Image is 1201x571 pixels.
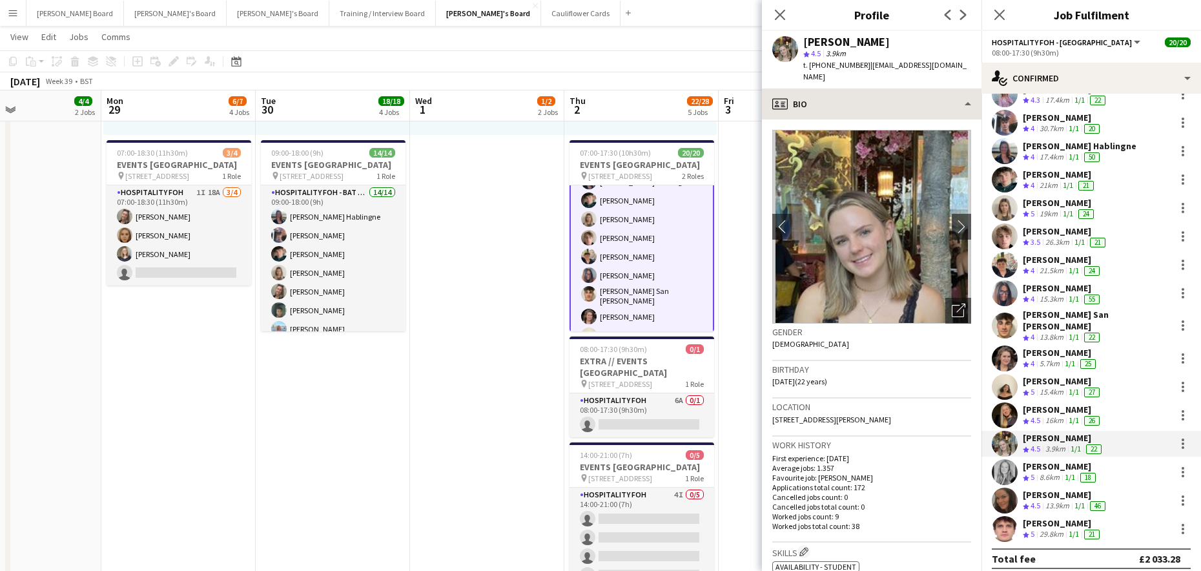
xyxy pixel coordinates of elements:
span: 4 [1031,294,1034,304]
app-skills-label: 1/1 [1069,123,1079,133]
div: 15.3km [1037,294,1066,305]
span: 4.5 [1031,415,1040,425]
span: 3.9km [823,48,848,58]
div: Total fee [992,552,1036,565]
span: t. [PHONE_NUMBER] [803,60,870,70]
span: Fri [724,95,734,107]
div: 24 [1084,266,1100,276]
div: 26.3km [1043,237,1072,248]
span: 1 Role [376,171,395,181]
span: 2 [568,102,586,117]
div: 21.5km [1037,265,1066,276]
app-skills-label: 1/1 [1069,152,1079,161]
span: 1 [413,102,432,117]
app-skills-label: 1/1 [1071,444,1081,453]
span: Edit [41,31,56,43]
p: Cancelled jobs total count: 0 [772,502,971,512]
div: 30.7km [1037,123,1066,134]
span: 4.3 [1031,95,1040,105]
div: 8.6km [1037,472,1062,483]
h3: Skills [772,545,971,559]
span: [STREET_ADDRESS] [588,379,652,389]
div: [PERSON_NAME] [1023,517,1102,529]
p: Favourite job: [PERSON_NAME] [772,473,971,483]
div: 26 [1084,416,1100,426]
div: [PERSON_NAME] [1023,225,1108,237]
div: BST [80,76,93,86]
p: Worked jobs count: 9 [772,512,971,521]
app-skills-label: 1/1 [1069,294,1079,304]
div: Bio [762,88,981,119]
span: 4/4 [74,96,92,106]
div: Confirmed [981,63,1201,94]
div: [PERSON_NAME] [1023,432,1104,444]
div: [PERSON_NAME] [803,36,890,48]
span: 4 [1031,152,1034,161]
app-skills-label: 1/1 [1065,472,1075,482]
div: [PERSON_NAME] [1023,254,1102,265]
div: [PERSON_NAME] [1023,489,1108,501]
div: 4 Jobs [379,107,404,117]
div: 22 [1090,96,1105,105]
div: 17.4km [1043,95,1072,106]
span: 07:00-17:30 (10h30m) [580,148,651,158]
div: [PERSON_NAME] Hablingne [1023,140,1136,152]
div: 55 [1084,295,1100,304]
h3: Gender [772,326,971,338]
h3: Work history [772,439,971,451]
span: Mon [107,95,123,107]
app-job-card: 07:00-18:30 (11h30m)3/4EVENTS [GEOGRAPHIC_DATA] [STREET_ADDRESS]1 RoleHospitality FOH1I18A3/407:0... [107,140,251,285]
span: 4 [1031,358,1034,368]
span: 4.5 [1031,444,1040,453]
div: 29.8km [1037,529,1066,540]
span: 4.5 [1031,501,1040,510]
div: 13.8km [1037,332,1066,343]
span: 08:00-17:30 (9h30m) [580,344,647,354]
app-skills-label: 1/1 [1063,180,1073,190]
div: [PERSON_NAME] [1023,282,1102,294]
h3: Job Fulfilment [981,6,1201,23]
div: 5.7km [1037,358,1062,369]
app-card-role: Hospitality FOH6A0/108:00-17:30 (9h30m) [570,393,714,437]
div: 50 [1084,152,1100,162]
button: [PERSON_NAME]'s Board [436,1,541,26]
a: View [5,28,34,45]
app-skills-label: 1/1 [1063,209,1073,218]
app-card-role: [PERSON_NAME][PERSON_NAME][PERSON_NAME] Hablingne[PERSON_NAME][PERSON_NAME][PERSON_NAME][PERSON_N... [570,112,714,443]
app-skills-label: 1/1 [1069,265,1079,275]
div: 4 Jobs [229,107,249,117]
h3: EVENTS [GEOGRAPHIC_DATA] [570,461,714,473]
app-job-card: 07:00-17:30 (10h30m)20/20EVENTS [GEOGRAPHIC_DATA] [STREET_ADDRESS]2 Roles[PERSON_NAME][PERSON_NAM... [570,140,714,331]
span: 5 [1031,529,1034,539]
span: 2 Roles [682,171,704,181]
button: Training / Interview Board [329,1,436,26]
span: 30 [259,102,276,117]
div: 21km [1037,180,1060,191]
span: | [EMAIL_ADDRESS][DOMAIN_NAME] [803,60,967,81]
h3: Location [772,401,971,413]
app-job-card: 08:00-17:30 (9h30m)0/1EXTRA // EVENTS [GEOGRAPHIC_DATA] [STREET_ADDRESS]1 RoleHospitality FOH6A0/... [570,337,714,437]
span: 22/28 [687,96,713,106]
p: First experience: [DATE] [772,453,971,463]
span: [STREET_ADDRESS] [125,171,189,181]
span: [STREET_ADDRESS][PERSON_NAME] [772,415,891,424]
div: [PERSON_NAME] [1023,197,1096,209]
div: 21 [1078,181,1094,191]
app-skills-label: 1/1 [1065,358,1075,368]
span: 6/7 [229,96,247,106]
div: 27 [1084,388,1100,397]
button: [PERSON_NAME] Board [26,1,124,26]
span: [STREET_ADDRESS] [280,171,344,181]
span: Jobs [69,31,88,43]
div: 3.9km [1043,444,1068,455]
div: 13.9km [1043,501,1072,512]
span: 4 [1031,123,1034,133]
h3: EVENTS [GEOGRAPHIC_DATA] [261,159,405,171]
span: 20/20 [1165,37,1191,47]
a: Comms [96,28,136,45]
img: Crew avatar or photo [772,130,971,324]
div: 20 [1084,124,1100,134]
div: 21 [1090,238,1105,247]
